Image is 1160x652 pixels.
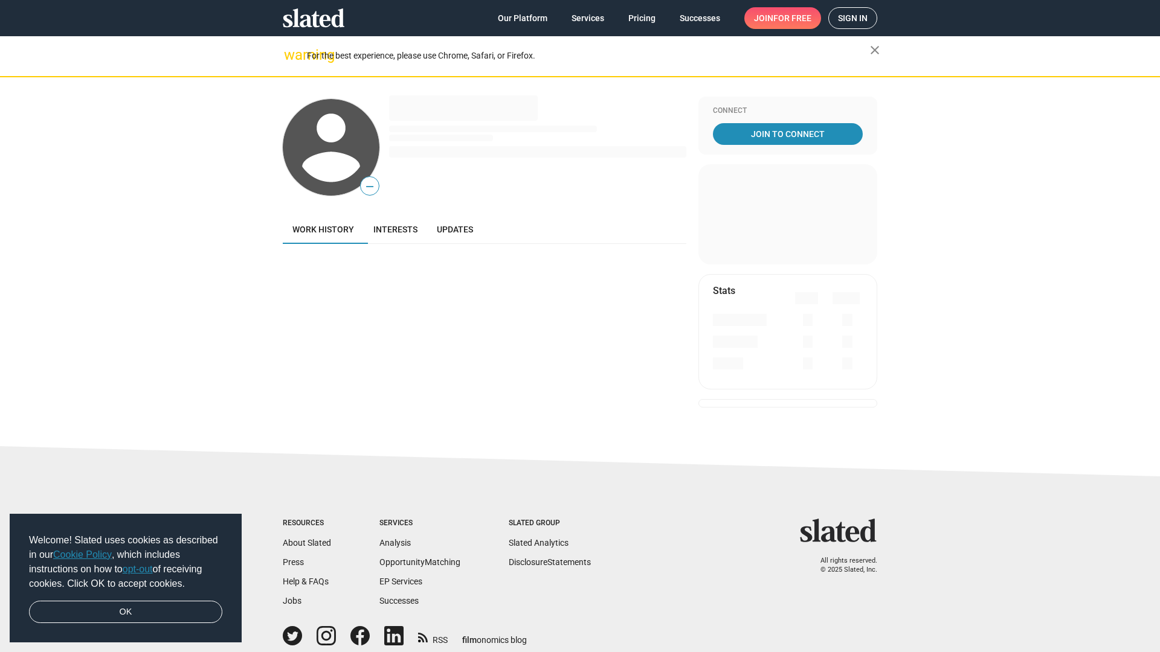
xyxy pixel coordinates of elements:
[53,549,112,560] a: Cookie Policy
[379,596,419,606] a: Successes
[744,7,821,29] a: Joinfor free
[283,557,304,567] a: Press
[364,215,427,244] a: Interests
[307,48,870,64] div: For the best experience, please use Chrome, Safari, or Firefox.
[29,601,222,624] a: dismiss cookie message
[713,106,863,116] div: Connect
[437,225,473,234] span: Updates
[715,123,860,145] span: Join To Connect
[29,533,222,591] span: Welcome! Slated uses cookies as described in our , which includes instructions on how to of recei...
[562,7,614,29] a: Services
[284,48,298,62] mat-icon: warning
[283,538,331,548] a: About Slated
[283,519,331,528] div: Resources
[361,179,379,194] span: —
[509,538,569,548] a: Slated Analytics
[379,519,460,528] div: Services
[713,284,735,297] mat-card-title: Stats
[773,7,811,29] span: for free
[572,7,604,29] span: Services
[488,7,557,29] a: Our Platform
[462,625,527,646] a: filmonomics blog
[10,514,242,643] div: cookieconsent
[379,538,411,548] a: Analysis
[418,627,448,646] a: RSS
[670,7,730,29] a: Successes
[123,564,153,574] a: opt-out
[868,43,882,57] mat-icon: close
[713,123,863,145] a: Join To Connect
[619,7,665,29] a: Pricing
[283,215,364,244] a: Work history
[373,225,417,234] span: Interests
[498,7,547,29] span: Our Platform
[427,215,483,244] a: Updates
[828,7,877,29] a: Sign in
[509,557,591,567] a: DisclosureStatements
[808,557,877,574] p: All rights reserved. © 2025 Slated, Inc.
[462,635,477,645] span: film
[379,557,460,567] a: OpportunityMatching
[628,7,656,29] span: Pricing
[283,577,329,586] a: Help & FAQs
[509,519,591,528] div: Slated Group
[838,8,868,28] span: Sign in
[680,7,720,29] span: Successes
[379,577,422,586] a: EP Services
[283,596,301,606] a: Jobs
[292,225,354,234] span: Work history
[754,7,811,29] span: Join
